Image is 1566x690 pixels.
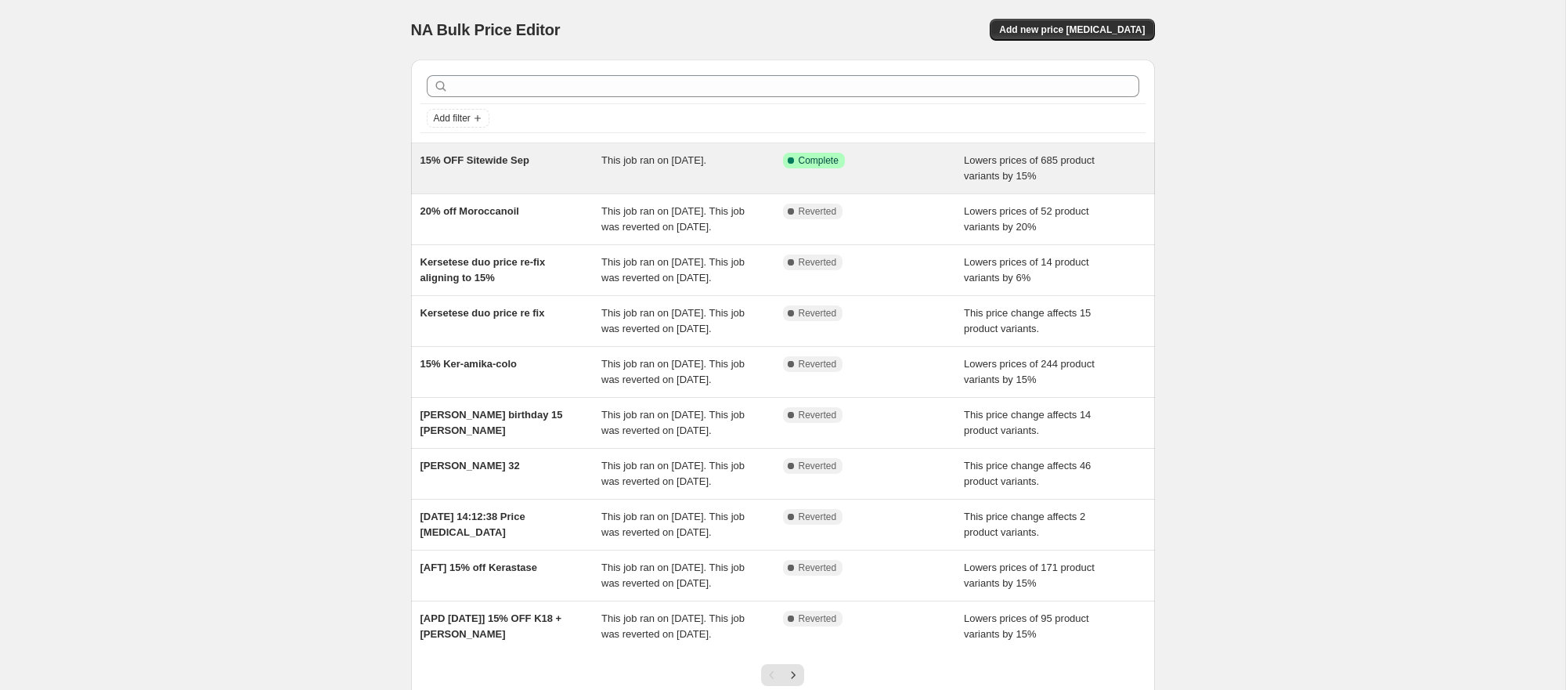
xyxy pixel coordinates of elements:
[999,23,1145,36] span: Add new price [MEDICAL_DATA]
[420,256,546,284] span: Kersetese duo price re-fix aligning to 15%
[411,21,561,38] span: NA Bulk Price Editor
[799,511,837,523] span: Reverted
[799,612,837,625] span: Reverted
[601,358,745,385] span: This job ran on [DATE]. This job was reverted on [DATE].
[964,205,1089,233] span: Lowers prices of 52 product variants by 20%
[964,307,1091,334] span: This price change affects 15 product variants.
[964,409,1091,436] span: This price change affects 14 product variants.
[799,460,837,472] span: Reverted
[782,664,804,686] button: Next
[964,358,1095,385] span: Lowers prices of 244 product variants by 15%
[601,612,745,640] span: This job ran on [DATE]. This job was reverted on [DATE].
[964,256,1089,284] span: Lowers prices of 14 product variants by 6%
[427,109,489,128] button: Add filter
[601,307,745,334] span: This job ran on [DATE]. This job was reverted on [DATE].
[420,307,545,319] span: Kersetese duo price re fix
[964,612,1089,640] span: Lowers prices of 95 product variants by 15%
[420,511,525,538] span: [DATE] 14:12:38 Price [MEDICAL_DATA]
[601,256,745,284] span: This job ran on [DATE]. This job was reverted on [DATE].
[420,409,563,436] span: [PERSON_NAME] birthday 15 [PERSON_NAME]
[799,562,837,574] span: Reverted
[601,562,745,589] span: This job ran on [DATE]. This job was reverted on [DATE].
[601,154,706,166] span: This job ran on [DATE].
[799,154,839,167] span: Complete
[761,664,804,686] nav: Pagination
[601,511,745,538] span: This job ran on [DATE]. This job was reverted on [DATE].
[420,562,538,573] span: [AFT] 15% off Kerastase
[420,154,529,166] span: 15% OFF Sitewide Sep
[434,112,471,125] span: Add filter
[799,358,837,370] span: Reverted
[964,511,1085,538] span: This price change affects 2 product variants.
[799,409,837,421] span: Reverted
[964,562,1095,589] span: Lowers prices of 171 product variants by 15%
[799,307,837,320] span: Reverted
[799,205,837,218] span: Reverted
[420,612,562,640] span: [APD [DATE]] 15% OFF K18 + [PERSON_NAME]
[601,409,745,436] span: This job ran on [DATE]. This job was reverted on [DATE].
[420,460,520,471] span: [PERSON_NAME] 32
[601,205,745,233] span: This job ran on [DATE]. This job was reverted on [DATE].
[964,460,1091,487] span: This price change affects 46 product variants.
[964,154,1095,182] span: Lowers prices of 685 product variants by 15%
[420,205,519,217] span: 20% off Moroccanoil
[601,460,745,487] span: This job ran on [DATE]. This job was reverted on [DATE].
[990,19,1154,41] button: Add new price [MEDICAL_DATA]
[799,256,837,269] span: Reverted
[420,358,518,370] span: 15% Ker-amika-colo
